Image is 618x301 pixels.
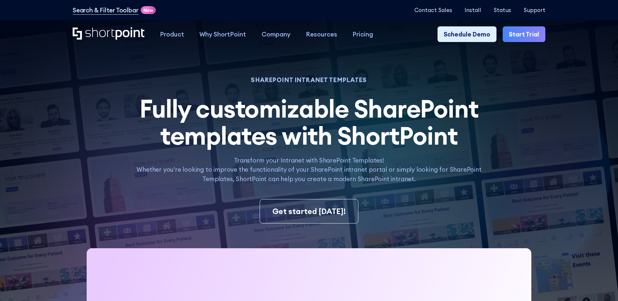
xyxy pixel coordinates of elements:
a: Get started [DATE]! [260,199,358,224]
h1: SHAREPOINT INTRANET TEMPLATES [128,77,490,83]
a: Search & Filter Toolbar [73,6,138,15]
a: Company [254,26,298,42]
div: Resources [306,30,337,39]
a: Schedule Demo [438,26,496,42]
span: Fully customizable SharePoint templates with ShortPoint [139,93,478,151]
a: Pricing [345,26,381,42]
div: Product [160,30,184,39]
a: Why ShortPoint [192,26,254,42]
a: Start Trial [503,26,545,42]
div: Get started [DATE]! [272,206,346,217]
a: Resources [298,26,345,42]
div: Company [262,30,291,39]
iframe: Chat Widget [585,270,618,301]
a: Contact Sales [414,7,452,13]
a: Home [73,27,145,41]
div: Pricing [352,30,373,39]
a: Product [152,26,192,42]
a: Install [465,7,481,13]
a: Support [524,7,545,13]
div: Why ShortPoint [199,30,246,39]
a: Status [494,7,511,13]
p: Transform your Intranet with SharePoint Templates! Whether you're looking to improve the function... [128,156,490,183]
